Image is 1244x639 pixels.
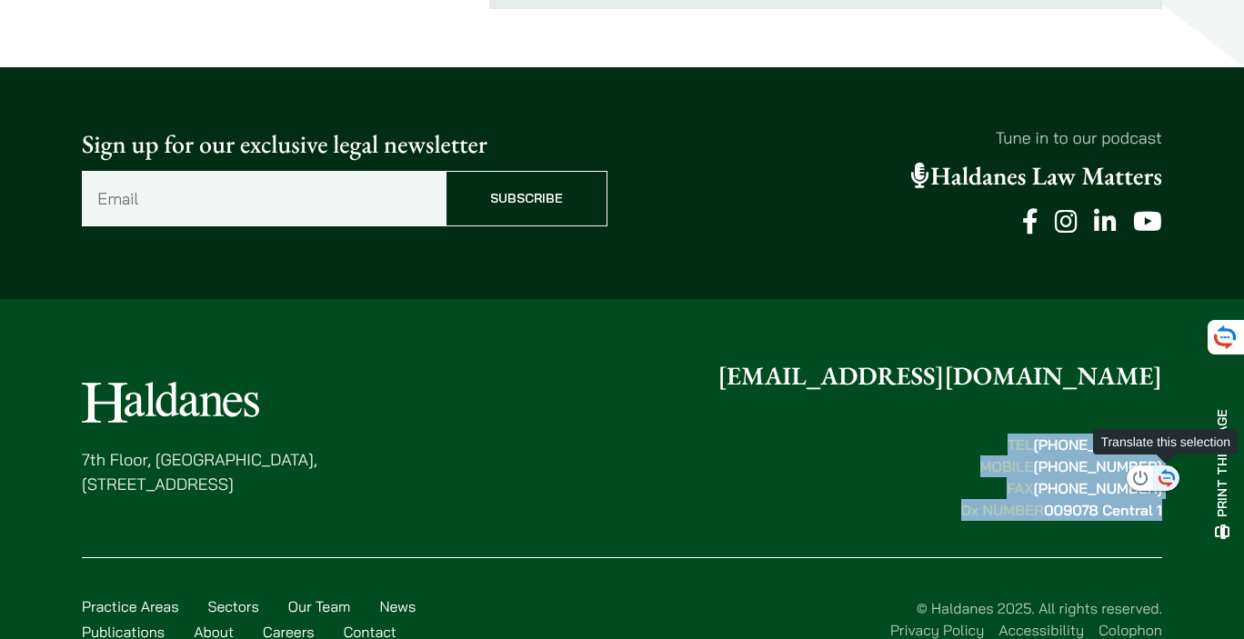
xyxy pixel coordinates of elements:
[961,435,1162,519] strong: TEL MOBILE FAX Dx NUMBER
[288,597,351,615] a: Our Team
[379,597,416,615] a: News
[446,171,607,226] input: Subscribe
[998,621,1084,639] a: Accessibility
[1033,479,1162,497] mark: [PHONE_NUMBER]
[1044,501,1162,519] mark: 009078 Central 1
[911,160,1162,193] a: Haldanes Law Matters
[82,447,317,496] p: 7th Floor, [GEOGRAPHIC_DATA], [STREET_ADDRESS]
[82,382,259,423] img: Logo of Haldanes
[82,171,446,226] input: Email
[82,597,178,615] a: Practice Areas
[890,621,984,639] a: Privacy Policy
[207,597,258,615] a: Sectors
[1033,457,1162,475] mark: [PHONE_NUMBER]
[717,360,1162,393] a: [EMAIL_ADDRESS][DOMAIN_NAME]
[1099,621,1162,639] a: Colophon
[1033,435,1162,454] mark: [PHONE_NUMBER]
[637,125,1162,150] p: Tune in to our podcast
[82,125,607,164] p: Sign up for our exclusive legal newsletter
